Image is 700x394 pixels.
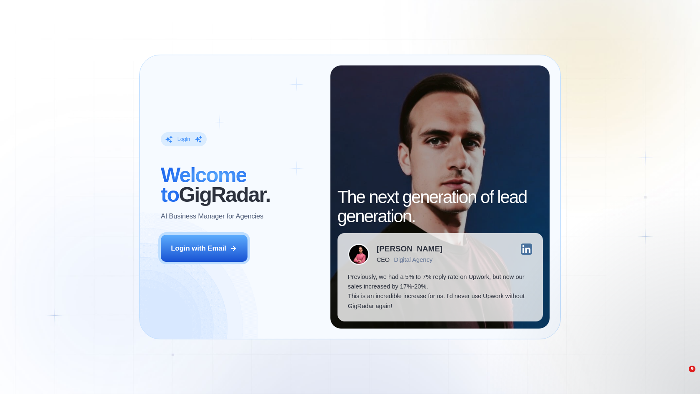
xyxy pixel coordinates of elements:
div: [PERSON_NAME] [377,245,442,253]
button: Login with Email [161,235,247,262]
div: Login [177,136,190,143]
div: CEO [377,256,390,264]
div: Digital Agency [394,256,432,264]
span: 9 [689,366,695,372]
span: Welcome to [161,163,247,206]
p: AI Business Manager for Agencies [161,211,263,221]
iframe: Intercom notifications message [533,199,700,371]
p: Previously, we had a 5% to 7% reply rate on Upwork, but now our sales increased by 17%-20%. This ... [348,272,532,311]
h2: The next generation of lead generation. [337,188,543,226]
div: Login with Email [171,243,226,253]
iframe: Intercom live chat [672,366,692,386]
h2: ‍ GigRadar. [161,166,320,204]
